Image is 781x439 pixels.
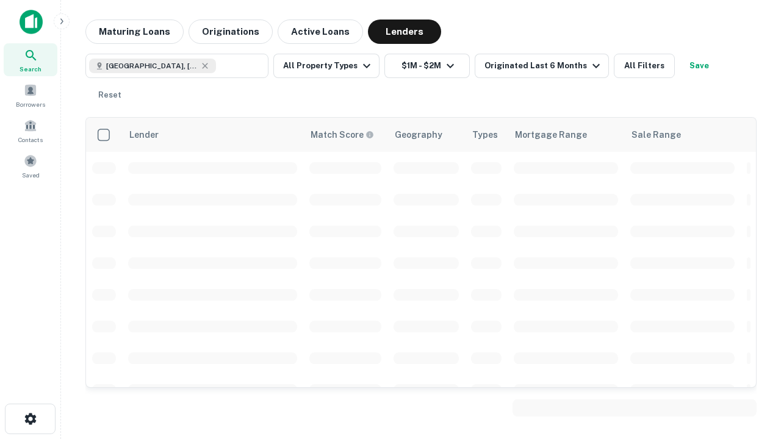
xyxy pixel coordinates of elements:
[508,118,624,152] th: Mortgage Range
[129,127,159,142] div: Lender
[720,302,781,361] iframe: Chat Widget
[311,128,374,141] div: Capitalize uses an advanced AI algorithm to match your search with the best lender. The match sco...
[22,170,40,180] span: Saved
[472,127,498,142] div: Types
[4,149,57,182] a: Saved
[85,20,184,44] button: Maturing Loans
[311,128,372,141] h6: Match Score
[189,20,273,44] button: Originations
[273,54,380,78] button: All Property Types
[475,54,609,78] button: Originated Last 6 Months
[16,99,45,109] span: Borrowers
[90,83,129,107] button: Reset
[384,54,470,78] button: $1M - $2M
[4,43,57,76] a: Search
[20,10,43,34] img: capitalize-icon.png
[632,127,681,142] div: Sale Range
[395,127,442,142] div: Geography
[624,118,741,152] th: Sale Range
[278,20,363,44] button: Active Loans
[18,135,43,145] span: Contacts
[4,79,57,112] a: Borrowers
[20,64,41,74] span: Search
[614,54,675,78] button: All Filters
[4,114,57,147] a: Contacts
[484,59,603,73] div: Originated Last 6 Months
[122,118,303,152] th: Lender
[368,20,441,44] button: Lenders
[303,118,387,152] th: Capitalize uses an advanced AI algorithm to match your search with the best lender. The match sco...
[387,118,465,152] th: Geography
[515,127,587,142] div: Mortgage Range
[106,60,198,71] span: [GEOGRAPHIC_DATA], [GEOGRAPHIC_DATA], [GEOGRAPHIC_DATA]
[680,54,719,78] button: Save your search to get updates of matches that match your search criteria.
[465,118,508,152] th: Types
